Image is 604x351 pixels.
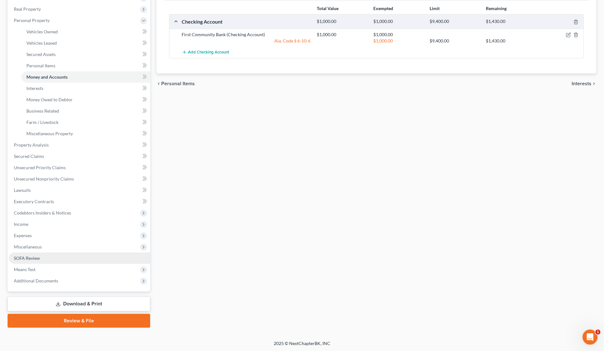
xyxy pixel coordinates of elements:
span: Money and Accounts [26,74,68,80]
span: Interests [572,81,591,86]
a: Vehicles Leased [21,37,150,49]
a: Miscellaneous Property [21,128,150,139]
span: Miscellaneous Property [26,131,73,136]
span: Lawsuits [14,187,31,193]
i: chevron_right [591,81,596,86]
div: Ala. Code § 6-10-6 [179,38,314,44]
div: Checking Account [179,18,314,25]
span: Money Owed to Debtor [26,97,73,102]
a: Download & Print [8,297,150,311]
strong: Limit [430,6,440,11]
a: Secured Claims [9,151,150,162]
button: Interests chevron_right [572,81,596,86]
span: Personal Items [26,63,55,68]
div: $1,430.00 [483,38,539,44]
a: Interests [21,83,150,94]
span: SOFA Review [14,255,40,261]
strong: Exempted [373,6,393,11]
span: Secured Assets [26,52,56,57]
div: $9,400.00 [426,38,483,44]
span: Codebtors Insiders & Notices [14,210,71,215]
button: chevron_left Personal Items [156,81,195,86]
a: Review & File [8,314,150,328]
span: Real Property [14,6,41,12]
strong: Total Value [317,6,338,11]
span: Miscellaneous [14,244,42,249]
div: $1,000.00 [370,31,426,38]
strong: Remaining [486,6,507,11]
a: Executory Contracts [9,196,150,207]
span: Interests [26,86,43,91]
span: Property Analysis [14,142,49,148]
span: Business Related [26,108,59,114]
a: Unsecured Priority Claims [9,162,150,173]
span: Add Checking Account [188,50,229,55]
div: $9,400.00 [426,19,483,25]
a: SOFA Review [9,253,150,264]
span: Vehicles Owned [26,29,58,34]
span: Income [14,221,28,227]
div: $1,000.00 [370,38,426,44]
span: Executory Contracts [14,199,54,204]
a: Secured Assets [21,49,150,60]
div: $1,430.00 [483,19,539,25]
div: First Community Bank (Checking Account) [179,31,314,38]
div: $1,000.00 [314,31,370,38]
iframe: Intercom live chat [583,330,598,345]
i: chevron_left [156,81,162,86]
span: Personal Items [162,81,195,86]
a: Business Related [21,105,150,117]
div: $1,000.00 [314,19,370,25]
a: Lawsuits [9,185,150,196]
span: Expenses [14,233,32,238]
span: Unsecured Priority Claims [14,165,66,170]
a: Unsecured Nonpriority Claims [9,173,150,185]
div: $1,000.00 [370,19,426,25]
a: Property Analysis [9,139,150,151]
span: Vehicles Leased [26,40,57,46]
span: Farm / Livestock [26,120,58,125]
span: Secured Claims [14,153,44,159]
a: Vehicles Owned [21,26,150,37]
span: Means Test [14,267,36,272]
span: Additional Documents [14,278,58,283]
a: Personal Items [21,60,150,71]
span: Personal Property [14,18,50,23]
span: Unsecured Nonpriority Claims [14,176,74,181]
a: Money Owed to Debtor [21,94,150,105]
span: 1 [596,330,601,335]
button: Add Checking Account [182,47,229,58]
a: Farm / Livestock [21,117,150,128]
a: Money and Accounts [21,71,150,83]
